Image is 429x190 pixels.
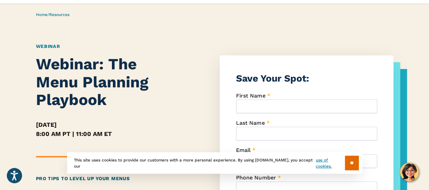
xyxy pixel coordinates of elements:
span: First Name [236,92,265,99]
a: Resources [49,12,70,17]
span: / [36,12,70,17]
h1: Webinar: The Menu Planning Playbook [36,55,179,109]
button: Hello, have a question? Let’s chat. [400,162,419,182]
h5: 8:00 AM PT | 11:00 AM ET [36,129,179,138]
a: Webinar [36,44,60,49]
span: Last Name [236,120,265,126]
a: Home [36,12,47,17]
div: This site uses cookies to provide our customers with a more personal experience. By using [DOMAIN... [67,152,362,174]
h5: [DATE] [36,120,179,129]
strong: Save Your Spot: [236,73,309,84]
span: Email [236,147,251,153]
a: use of cookies. [316,157,345,169]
